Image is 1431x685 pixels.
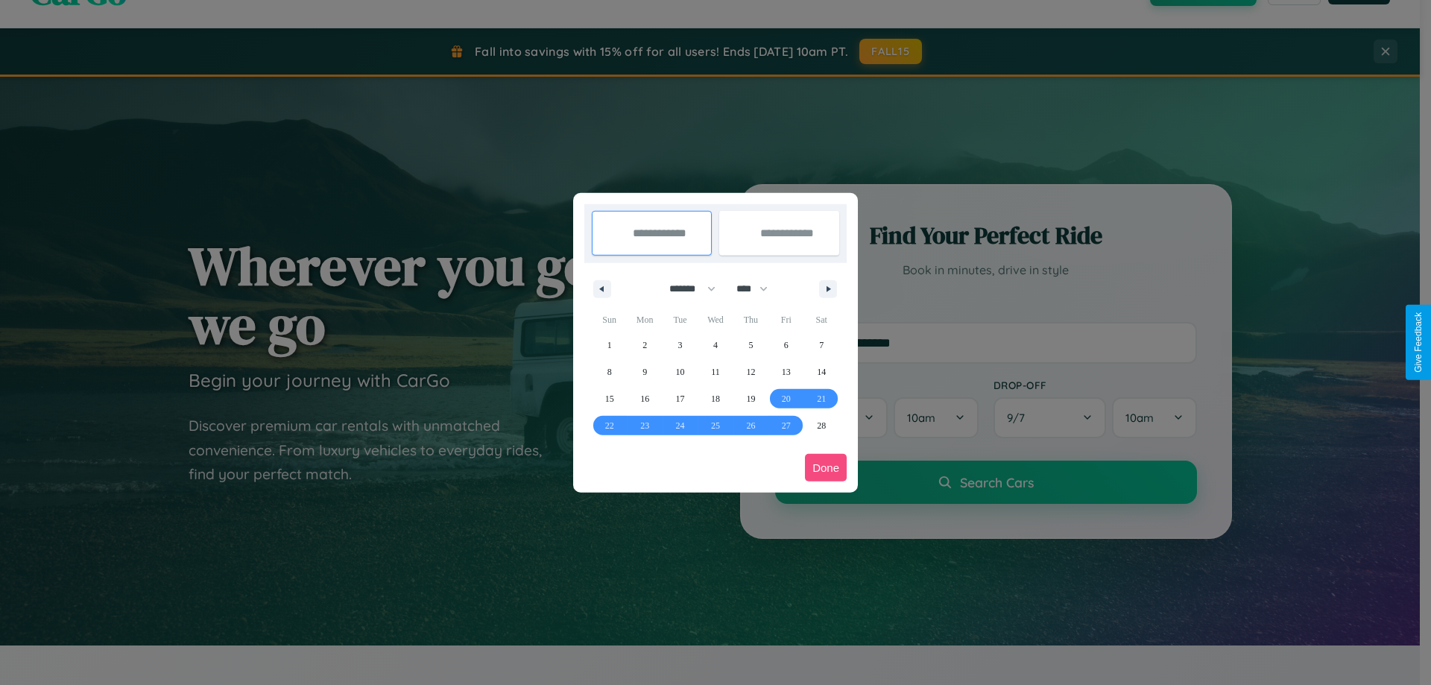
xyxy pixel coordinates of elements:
[627,412,662,439] button: 23
[592,308,627,332] span: Sun
[642,359,647,385] span: 9
[746,359,755,385] span: 12
[663,385,698,412] button: 17
[713,332,718,359] span: 4
[607,359,612,385] span: 8
[804,359,839,385] button: 14
[640,385,649,412] span: 16
[592,385,627,412] button: 15
[627,332,662,359] button: 2
[605,412,614,439] span: 22
[711,385,720,412] span: 18
[698,359,733,385] button: 11
[592,412,627,439] button: 22
[663,332,698,359] button: 3
[1413,312,1424,373] div: Give Feedback
[733,359,768,385] button: 12
[711,359,720,385] span: 11
[627,359,662,385] button: 9
[817,359,826,385] span: 14
[676,385,685,412] span: 17
[605,385,614,412] span: 15
[642,332,647,359] span: 2
[698,385,733,412] button: 18
[768,385,803,412] button: 20
[607,332,612,359] span: 1
[746,385,755,412] span: 19
[746,412,755,439] span: 26
[817,385,826,412] span: 21
[782,385,791,412] span: 20
[627,385,662,412] button: 16
[676,412,685,439] span: 24
[804,385,839,412] button: 21
[733,332,768,359] button: 5
[768,308,803,332] span: Fri
[804,308,839,332] span: Sat
[804,332,839,359] button: 7
[663,359,698,385] button: 10
[698,308,733,332] span: Wed
[768,332,803,359] button: 6
[640,412,649,439] span: 23
[663,412,698,439] button: 24
[663,308,698,332] span: Tue
[782,359,791,385] span: 13
[768,412,803,439] button: 27
[784,332,789,359] span: 6
[782,412,791,439] span: 27
[768,359,803,385] button: 13
[748,332,753,359] span: 5
[733,412,768,439] button: 26
[678,332,683,359] span: 3
[805,454,847,482] button: Done
[592,359,627,385] button: 8
[676,359,685,385] span: 10
[733,308,768,332] span: Thu
[698,412,733,439] button: 25
[733,385,768,412] button: 19
[627,308,662,332] span: Mon
[819,332,824,359] span: 7
[698,332,733,359] button: 4
[592,332,627,359] button: 1
[804,412,839,439] button: 28
[817,412,826,439] span: 28
[711,412,720,439] span: 25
